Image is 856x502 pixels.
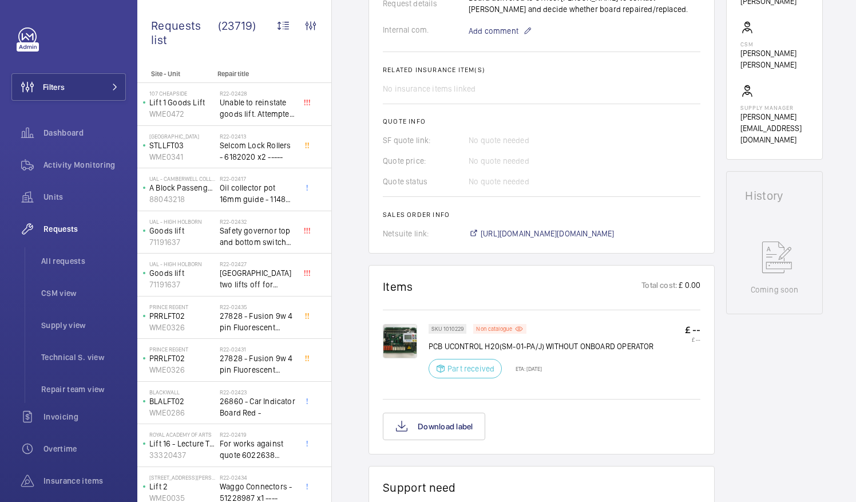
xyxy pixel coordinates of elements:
[149,431,215,438] p: royal academy of arts
[220,303,295,310] h2: R22-02435
[220,90,295,97] h2: R22-02428
[740,111,809,145] p: [PERSON_NAME][EMAIL_ADDRESS][DOMAIN_NAME]
[149,182,215,193] p: A Block Passenger Lift 2 (B) L/H
[220,346,295,353] h2: R22-02431
[677,279,700,294] p: £ 0.00
[751,284,799,295] p: Coming soon
[149,225,215,236] p: Goods lift
[11,73,126,101] button: Filters
[745,190,804,201] h1: History
[641,279,677,294] p: Total cost:
[220,218,295,225] h2: R22-02432
[220,267,295,290] span: [GEOGRAPHIC_DATA] two lifts off for safety governor rope switches at top and bottom. Immediate de...
[43,475,126,487] span: Insurance items
[509,365,542,372] p: ETA: [DATE]
[149,438,215,449] p: Lift 16 - Lecture Theater Disabled Lift ([PERSON_NAME]) ([GEOGRAPHIC_DATA] )
[149,449,215,461] p: 33320437
[151,18,218,47] span: Requests list
[383,413,485,440] button: Download label
[220,389,295,396] h2: R22-02423
[41,319,126,331] span: Supply view
[740,41,809,48] p: CSM
[149,193,215,205] p: 88043218
[220,431,295,438] h2: R22-02419
[220,225,295,248] span: Safety governor top and bottom switches not working from an immediate defect. Lift passenger lift...
[383,324,417,358] img: rOoVojPE0rxiaa8kP4Inah8g1ES6BiGuJ2yWFzS30wRYX8Bk.png
[149,151,215,163] p: WME0341
[740,48,809,70] p: [PERSON_NAME] [PERSON_NAME]
[383,66,700,74] h2: Related insurance item(s)
[149,396,215,407] p: BLALFT02
[43,223,126,235] span: Requests
[685,324,700,336] p: £ --
[217,70,293,78] p: Repair title
[469,228,615,239] a: [URL][DOMAIN_NAME][DOMAIN_NAME]
[149,346,215,353] p: Prince Regent
[149,140,215,151] p: STLLFT03
[149,108,215,120] p: WME0472
[137,70,213,78] p: Site - Unit
[469,25,518,37] span: Add comment
[43,159,126,171] span: Activity Monitoring
[220,310,295,333] span: 27828 - Fusion 9w 4 pin Fluorescent Lamp / Bulb - Used on Prince regent lift No2 car top test con...
[43,127,126,139] span: Dashboard
[43,81,65,93] span: Filters
[476,327,512,331] p: Non catalogue
[149,310,215,322] p: PRRLFT02
[220,140,295,163] span: Selcom Lock Rollers - 6182020 x2 -----
[220,260,295,267] h2: R22-02427
[685,336,700,343] p: £ --
[481,228,615,239] span: [URL][DOMAIN_NAME][DOMAIN_NAME]
[149,97,215,108] p: Lift 1 Goods Lift
[41,287,126,299] span: CSM view
[149,322,215,333] p: WME0326
[220,97,295,120] span: Unable to reinstate goods lift. Attempted to swap control boards with PL2, no difference. Technic...
[149,481,215,492] p: Lift 2
[43,443,126,454] span: Overtime
[149,267,215,279] p: Goods lift
[149,364,215,375] p: WME0326
[220,353,295,375] span: 27828 - Fusion 9w 4 pin Fluorescent Lamp / Bulb - Used on Prince regent lift No2 car top test con...
[740,104,809,111] p: Supply manager
[41,255,126,267] span: All requests
[149,474,215,481] p: [STREET_ADDRESS][PERSON_NAME]
[220,474,295,481] h2: R22-02434
[220,438,295,461] span: For works against quote 6022638 @£2197.00
[149,407,215,418] p: WME0286
[383,480,456,495] h1: Support need
[383,211,700,219] h2: Sales order info
[43,411,126,422] span: Invoicing
[149,279,215,290] p: 71191637
[149,389,215,396] p: Blackwall
[149,353,215,364] p: PRRLFT02
[383,117,700,125] h2: Quote info
[41,351,126,363] span: Technical S. view
[149,303,215,310] p: Prince Regent
[220,175,295,182] h2: R22-02417
[149,236,215,248] p: 71191637
[383,279,413,294] h1: Items
[220,133,295,140] h2: R22-02413
[447,363,494,374] p: Part received
[149,133,215,140] p: [GEOGRAPHIC_DATA]
[149,260,215,267] p: UAL - High Holborn
[220,182,295,205] span: Oil collector pot 16mm guide - 11482 x2
[429,341,654,352] p: PCB UCONTROL H20(SM-01-PA/J) WITHOUT ONBOARD OPERATOR
[431,327,463,331] p: SKU 1010229
[220,396,295,418] span: 26860 - Car Indicator Board Red -
[149,90,215,97] p: 107 Cheapside
[149,175,215,182] p: UAL - Camberwell College of Arts
[41,384,126,395] span: Repair team view
[149,218,215,225] p: UAL - High Holborn
[43,191,126,203] span: Units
